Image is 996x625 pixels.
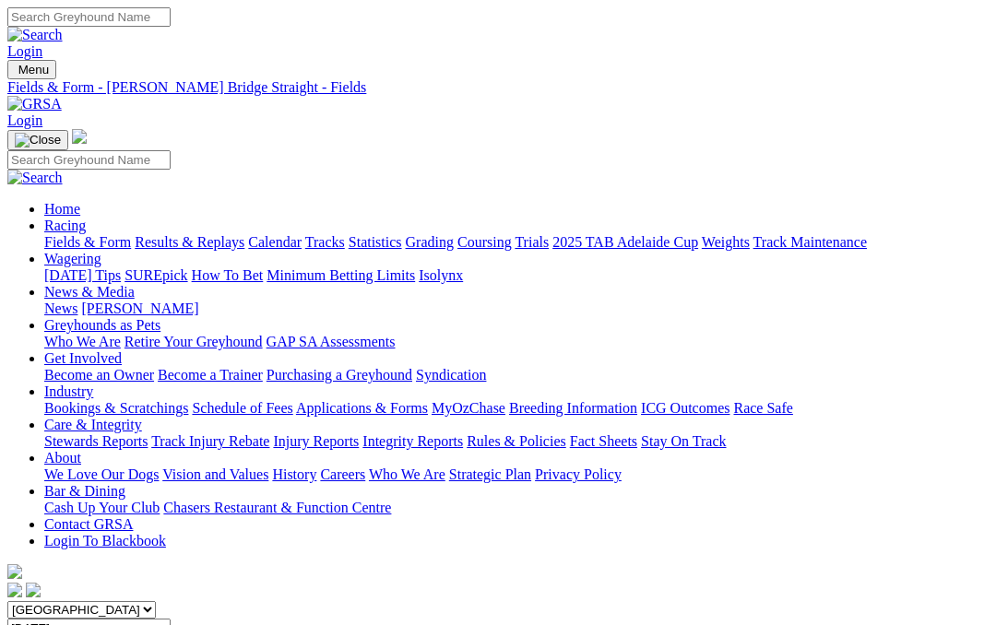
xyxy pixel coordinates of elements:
input: Search [7,150,171,170]
a: We Love Our Dogs [44,466,159,482]
a: Calendar [248,234,302,250]
a: Trials [515,234,549,250]
a: Applications & Forms [296,400,428,416]
a: Wagering [44,251,101,266]
a: Coursing [457,234,512,250]
a: Purchasing a Greyhound [267,367,412,383]
a: Stewards Reports [44,433,148,449]
a: Become an Owner [44,367,154,383]
a: About [44,450,81,466]
a: Cash Up Your Club [44,500,160,515]
div: Industry [44,400,989,417]
a: Careers [320,466,365,482]
a: GAP SA Assessments [267,334,396,349]
a: Racing [44,218,86,233]
span: Menu [18,63,49,77]
a: Minimum Betting Limits [267,267,415,283]
a: Weights [702,234,750,250]
a: Fields & Form - [PERSON_NAME] Bridge Straight - Fields [7,79,989,96]
button: Toggle navigation [7,130,68,150]
a: Fields & Form [44,234,131,250]
a: Rules & Policies [467,433,566,449]
a: SUREpick [125,267,187,283]
div: Wagering [44,267,989,284]
img: Search [7,170,63,186]
a: Track Injury Rebate [151,433,269,449]
a: Injury Reports [273,433,359,449]
a: Integrity Reports [362,433,463,449]
a: Track Maintenance [753,234,867,250]
a: Stay On Track [641,433,726,449]
img: GRSA [7,96,62,112]
a: Retire Your Greyhound [125,334,263,349]
a: Tracks [305,234,345,250]
div: Care & Integrity [44,433,989,450]
a: Home [44,201,80,217]
a: Contact GRSA [44,516,133,532]
div: Racing [44,234,989,251]
img: Search [7,27,63,43]
a: Statistics [349,234,402,250]
a: Greyhounds as Pets [44,317,160,333]
a: Isolynx [419,267,463,283]
a: Login [7,43,42,59]
a: How To Bet [192,267,264,283]
a: Login [7,112,42,128]
a: [PERSON_NAME] [81,301,198,316]
div: News & Media [44,301,989,317]
a: Login To Blackbook [44,533,166,548]
button: Toggle navigation [7,60,56,79]
a: Fact Sheets [570,433,637,449]
a: History [272,466,316,482]
a: Bar & Dining [44,483,125,499]
a: Care & Integrity [44,417,142,432]
a: Vision and Values [162,466,268,482]
div: Bar & Dining [44,500,989,516]
a: Who We Are [44,334,121,349]
a: Breeding Information [509,400,637,416]
a: Who We Are [369,466,445,482]
a: Results & Replays [135,234,244,250]
a: MyOzChase [432,400,505,416]
div: Get Involved [44,367,989,383]
a: Become a Trainer [158,367,263,383]
input: Search [7,7,171,27]
div: Greyhounds as Pets [44,334,989,350]
img: twitter.svg [26,583,41,597]
a: ICG Outcomes [641,400,729,416]
a: Schedule of Fees [192,400,292,416]
img: logo-grsa-white.png [72,129,87,144]
a: Industry [44,383,93,399]
img: Close [15,133,61,147]
a: News [44,301,77,316]
a: Grading [406,234,454,250]
a: Bookings & Scratchings [44,400,188,416]
a: News & Media [44,284,135,300]
a: Get Involved [44,350,122,366]
a: Privacy Policy [535,466,622,482]
a: Syndication [416,367,486,383]
a: Strategic Plan [449,466,531,482]
a: Race Safe [733,400,792,416]
a: [DATE] Tips [44,267,121,283]
a: Chasers Restaurant & Function Centre [163,500,391,515]
a: 2025 TAB Adelaide Cup [552,234,698,250]
img: facebook.svg [7,583,22,597]
div: About [44,466,989,483]
img: logo-grsa-white.png [7,564,22,579]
